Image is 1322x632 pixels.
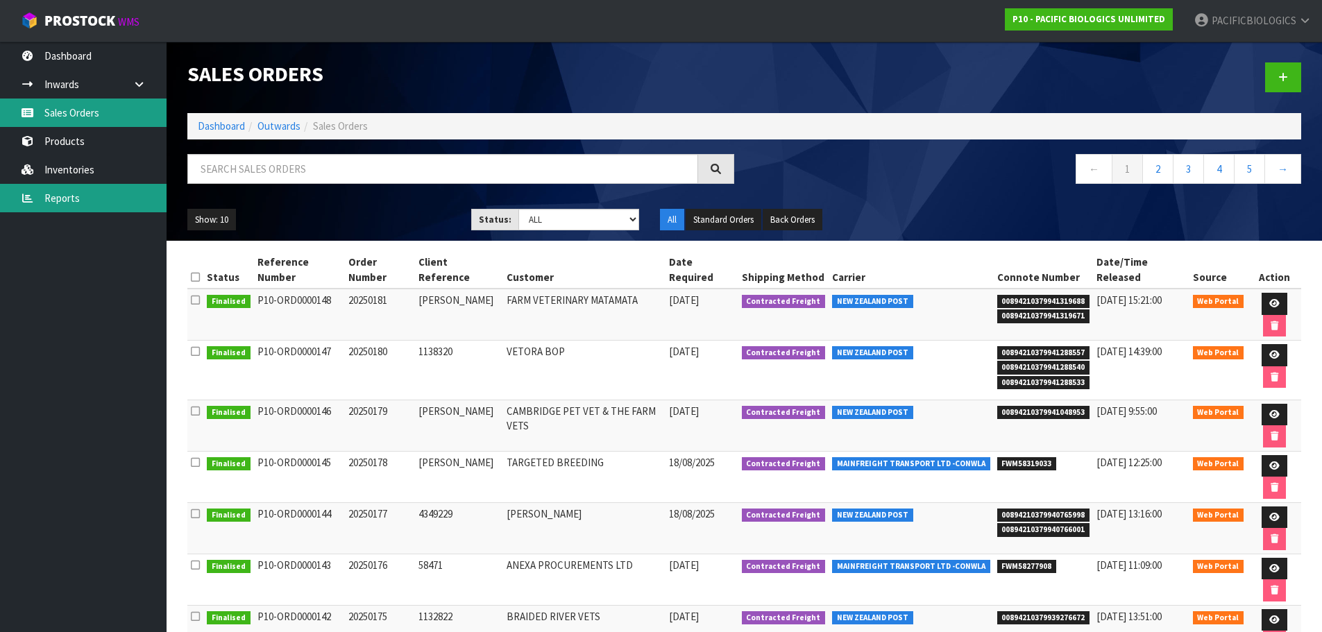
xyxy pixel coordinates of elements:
th: Action [1247,251,1301,289]
th: Date Required [666,251,738,289]
span: Contracted Freight [742,509,826,522]
nav: Page navigation [755,154,1302,188]
span: [DATE] 14:39:00 [1096,345,1162,358]
span: MAINFREIGHT TRANSPORT LTD -CONWLA [832,560,990,574]
a: 1 [1112,154,1143,184]
span: Finalised [207,560,251,574]
span: Contracted Freight [742,611,826,625]
th: Client Reference [415,251,503,289]
span: NEW ZEALAND POST [832,346,913,360]
span: Finalised [207,406,251,420]
span: 18/08/2025 [669,507,715,520]
td: [PERSON_NAME] [503,502,666,554]
td: 20250179 [345,400,415,451]
span: NEW ZEALAND POST [832,406,913,420]
td: [PERSON_NAME] [415,289,503,341]
span: Web Portal [1193,346,1244,360]
span: [DATE] 13:51:00 [1096,610,1162,623]
button: Show: 10 [187,209,236,231]
span: MAINFREIGHT TRANSPORT LTD -CONWLA [832,457,990,471]
span: [DATE] 13:16:00 [1096,507,1162,520]
span: NEW ZEALAND POST [832,295,913,309]
span: Web Portal [1193,457,1244,471]
span: Web Portal [1193,509,1244,522]
button: All [660,209,684,231]
span: FWM58277908 [997,560,1057,574]
span: ProStock [44,12,115,30]
td: FARM VETERINARY MATAMATA [503,289,666,341]
span: [DATE] [669,558,699,572]
span: Finalised [207,457,251,471]
a: Dashboard [198,119,245,133]
span: Contracted Freight [742,346,826,360]
td: 4349229 [415,502,503,554]
strong: P10 - PACIFIC BIOLOGICS UNLIMITED [1012,13,1165,25]
th: Status [203,251,254,289]
td: 20250177 [345,502,415,554]
td: 1138320 [415,341,503,400]
td: 20250176 [345,554,415,605]
a: 5 [1234,154,1265,184]
td: 20250180 [345,341,415,400]
span: 00894210379940766001 [997,523,1090,537]
span: Web Portal [1193,611,1244,625]
span: Web Portal [1193,295,1244,309]
a: → [1264,154,1301,184]
button: Standard Orders [686,209,761,231]
span: Finalised [207,509,251,522]
span: [DATE] [669,345,699,358]
span: 00894210379941048953 [997,406,1090,420]
span: Web Portal [1193,560,1244,574]
span: 00894210379941288557 [997,346,1090,360]
td: CAMBRIDGE PET VET & THE FARM VETS [503,400,666,451]
span: [DATE] [669,293,699,307]
span: 00894210379941319688 [997,295,1090,309]
span: Contracted Freight [742,560,826,574]
td: 58471 [415,554,503,605]
span: 00894210379941288540 [997,361,1090,375]
span: Finalised [207,346,251,360]
a: 2 [1142,154,1173,184]
span: Contracted Freight [742,295,826,309]
td: [PERSON_NAME] [415,451,503,502]
span: NEW ZEALAND POST [832,509,913,522]
span: FWM58319033 [997,457,1057,471]
td: ANEXA PROCUREMENTS LTD [503,554,666,605]
td: 20250181 [345,289,415,341]
td: P10-ORD0000147 [254,341,346,400]
small: WMS [118,15,139,28]
button: Back Orders [763,209,822,231]
span: [DATE] 9:55:00 [1096,404,1157,418]
span: PACIFICBIOLOGICS [1212,14,1296,27]
span: Contracted Freight [742,406,826,420]
strong: Status: [479,214,511,225]
span: Finalised [207,295,251,309]
td: P10-ORD0000148 [254,289,346,341]
span: Web Portal [1193,406,1244,420]
span: [DATE] [669,404,699,418]
a: 4 [1203,154,1235,184]
h1: Sales Orders [187,62,734,85]
th: Carrier [829,251,994,289]
span: [DATE] 15:21:00 [1096,293,1162,307]
td: P10-ORD0000143 [254,554,346,605]
td: TARGETED BREEDING [503,451,666,502]
span: 00894210379940765998 [997,509,1090,522]
td: P10-ORD0000145 [254,451,346,502]
a: ← [1076,154,1112,184]
span: Finalised [207,611,251,625]
span: Contracted Freight [742,457,826,471]
span: 00894210379941319671 [997,309,1090,323]
span: 00894210379941288533 [997,376,1090,390]
span: [DATE] 12:25:00 [1096,456,1162,469]
td: 20250178 [345,451,415,502]
th: Reference Number [254,251,346,289]
td: [PERSON_NAME] [415,400,503,451]
th: Connote Number [994,251,1094,289]
span: NEW ZEALAND POST [832,611,913,625]
input: Search sales orders [187,154,698,184]
th: Order Number [345,251,415,289]
span: [DATE] [669,610,699,623]
th: Source [1189,251,1248,289]
td: VETORA BOP [503,341,666,400]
